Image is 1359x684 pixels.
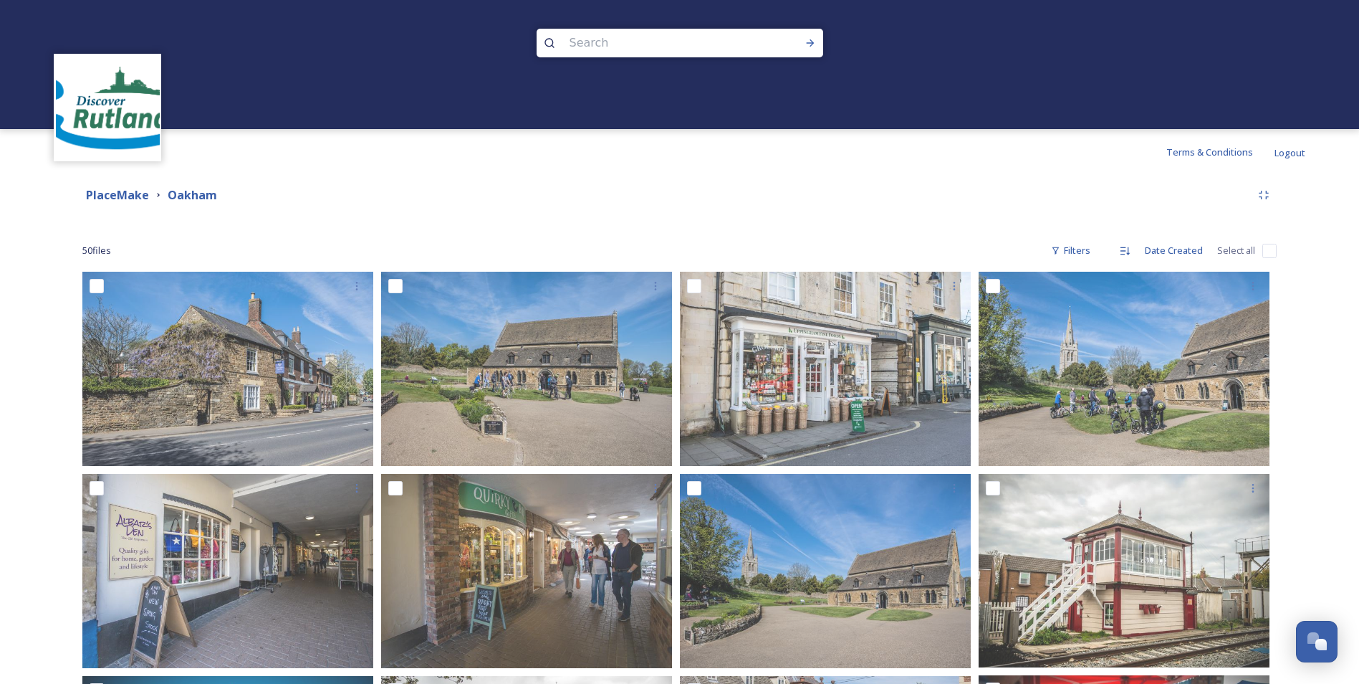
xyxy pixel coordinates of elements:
[979,272,1269,466] img: Oakham Castle - Oakham Church - Cycle - Bikes - Group of People - (DR).jpg
[381,474,672,668] img: Quirky Bird Gifts - Exterior - Shop Front - Crown Walk - (DR).jpg
[82,244,111,257] span: 50 file s
[168,187,217,203] strong: Oakham
[1274,146,1305,159] span: Logout
[1044,237,1098,265] div: Filters
[680,474,971,668] img: Oakham Castle - Oakham Church - credit Discover Rutland www.discover-rutland.co.uk.jpg
[680,272,971,466] img: Uppingham Fine Foods - Exterior - (DR).jpg
[381,272,672,466] img: Oakham Castle - credit Discover Rutland www.discover-rutland.co.uk.jpg
[1166,143,1274,161] a: Terms & Conditions
[56,56,160,160] img: DiscoverRutlandlog37F0B7.png
[562,27,759,59] input: Search
[979,474,1269,668] img: Signal Box - Oakham - (DR) (2).jpg
[82,474,373,668] img: Albar's Den - Shop Front - Exterior - (DR).jpg
[1138,237,1210,265] div: Date Created
[82,272,373,466] img: Wisteria Hotel - Oakham - Exterior - (DR).jpg
[1217,244,1255,257] span: Select all
[1296,621,1338,662] button: Open Chat
[86,187,149,203] strong: PlaceMake
[1166,146,1253,158] span: Terms & Conditions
